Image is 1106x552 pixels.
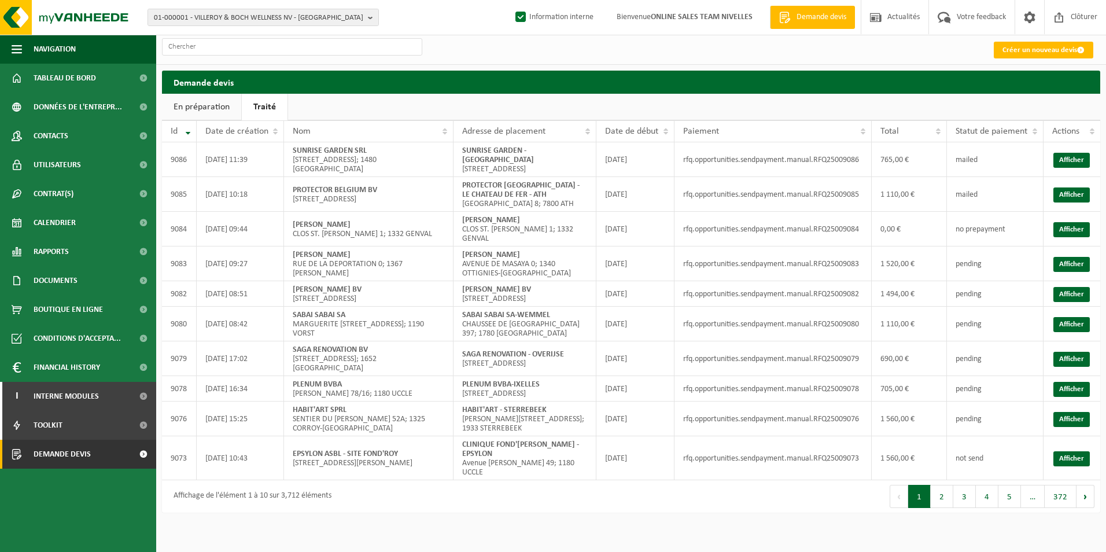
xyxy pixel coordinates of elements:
span: Demande devis [794,12,849,23]
span: Date de début [605,127,658,136]
td: [PERSON_NAME][STREET_ADDRESS]; 1933 STERREBEEK [454,402,596,436]
td: MARGUERITE [STREET_ADDRESS]; 1190 VORST [284,307,454,341]
td: 9083 [162,246,197,281]
td: 1 494,00 € [872,281,947,307]
input: Chercher [162,38,422,56]
td: RUE DE LA DEPORTATION 0; 1367 [PERSON_NAME] [284,246,454,281]
span: I [12,382,22,411]
label: Information interne [513,9,593,26]
td: AVENUE DE MASAYA 0; 1340 OTTIGNIES-[GEOGRAPHIC_DATA] [454,246,596,281]
span: Conditions d'accepta... [34,324,121,353]
td: [STREET_ADDRESS] [454,142,596,177]
td: [STREET_ADDRESS] [284,281,454,307]
strong: [PERSON_NAME] [462,251,520,259]
span: Nom [293,127,311,136]
td: [STREET_ADDRESS] [284,177,454,212]
td: 9079 [162,341,197,376]
strong: SABAI SABAI SA-WEMMEL [462,311,550,319]
td: rfq.opportunities.sendpayment.manual.RFQ25009078 [674,376,872,402]
td: CLOS ST. [PERSON_NAME] 1; 1332 GENVAL [454,212,596,246]
td: rfq.opportunities.sendpayment.manual.RFQ25009085 [674,177,872,212]
td: [DATE] 10:18 [197,177,284,212]
span: pending [956,355,982,363]
strong: PLENUM BVBA-IXELLES [462,380,540,389]
td: 9084 [162,212,197,246]
td: [DATE] [596,307,674,341]
a: Afficher [1053,153,1090,168]
button: 01-000001 - VILLEROY & BOCH WELLNESS NV - [GEOGRAPHIC_DATA] [148,9,379,26]
td: [DATE] 16:34 [197,376,284,402]
button: 3 [953,485,976,508]
span: Contacts [34,122,68,150]
td: [DATE] 08:42 [197,307,284,341]
td: [STREET_ADDRESS] [454,341,596,376]
strong: PLENUM BVBA [293,380,342,389]
td: rfq.opportunities.sendpayment.manual.RFQ25009083 [674,246,872,281]
span: Boutique en ligne [34,295,103,324]
td: [DATE] [596,402,674,436]
td: 1 520,00 € [872,246,947,281]
td: [DATE] 10:43 [197,436,284,480]
td: Avenue [PERSON_NAME] 49; 1180 UCCLE [454,436,596,480]
span: no prepayment [956,225,1005,234]
span: Id [171,127,178,136]
td: 1 110,00 € [872,177,947,212]
span: Actions [1052,127,1079,136]
td: rfq.opportunities.sendpayment.manual.RFQ25009082 [674,281,872,307]
strong: SAGA RENOVATION BV [293,345,368,354]
span: pending [956,320,982,329]
td: 705,00 € [872,376,947,402]
td: 9078 [162,376,197,402]
td: [DATE] 09:44 [197,212,284,246]
td: [STREET_ADDRESS][PERSON_NAME] [284,436,454,480]
td: [DATE] 08:51 [197,281,284,307]
td: [STREET_ADDRESS]; 1652 [GEOGRAPHIC_DATA] [284,341,454,376]
a: Afficher [1053,287,1090,302]
div: Affichage de l'élément 1 à 10 sur 3,712 éléments [168,486,331,507]
span: pending [956,290,982,299]
td: CLOS ST. [PERSON_NAME] 1; 1332 GENVAL [284,212,454,246]
td: [DATE] 17:02 [197,341,284,376]
td: [DATE] [596,142,674,177]
span: Tableau de bord [34,64,96,93]
strong: [PERSON_NAME] BV [462,285,531,294]
span: not send [956,454,983,463]
strong: CLINIQUE FOND'[PERSON_NAME] - EPSYLON [462,440,579,458]
strong: HABIT'ART SPRL [293,406,346,414]
span: Interne modules [34,382,99,411]
span: Navigation [34,35,76,64]
td: rfq.opportunities.sendpayment.manual.RFQ25009084 [674,212,872,246]
span: Financial History [34,353,100,382]
td: [DATE] [596,436,674,480]
td: [STREET_ADDRESS] [454,281,596,307]
td: 0,00 € [872,212,947,246]
td: SENTIER DU [PERSON_NAME] 52A; 1325 CORROY-[GEOGRAPHIC_DATA] [284,402,454,436]
td: CHAUSSEE DE [GEOGRAPHIC_DATA] 397; 1780 [GEOGRAPHIC_DATA] [454,307,596,341]
td: rfq.opportunities.sendpayment.manual.RFQ25009076 [674,402,872,436]
td: rfq.opportunities.sendpayment.manual.RFQ25009073 [674,436,872,480]
td: [DATE] [596,212,674,246]
strong: SUNRISE GARDEN - [GEOGRAPHIC_DATA] [462,146,534,164]
td: rfq.opportunities.sendpayment.manual.RFQ25009079 [674,341,872,376]
td: 1 560,00 € [872,436,947,480]
td: [DATE] [596,376,674,402]
strong: [PERSON_NAME] BV [293,285,362,294]
a: Afficher [1053,412,1090,427]
td: [DATE] [596,341,674,376]
a: En préparation [162,94,241,120]
td: [DATE] 11:39 [197,142,284,177]
strong: HABIT'ART - STERREBEEK [462,406,547,414]
span: Utilisateurs [34,150,81,179]
span: Date de création [205,127,268,136]
span: Statut de paiement [956,127,1027,136]
td: 690,00 € [872,341,947,376]
span: Paiement [683,127,719,136]
td: 9076 [162,402,197,436]
span: pending [956,415,982,424]
td: [STREET_ADDRESS]; 1480 [GEOGRAPHIC_DATA] [284,142,454,177]
strong: SAGA RENOVATION - OVERIJSE [462,350,564,359]
td: [DATE] 09:27 [197,246,284,281]
span: pending [956,260,982,268]
strong: [PERSON_NAME] [462,216,520,225]
a: Créer un nouveau devis [994,42,1093,58]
